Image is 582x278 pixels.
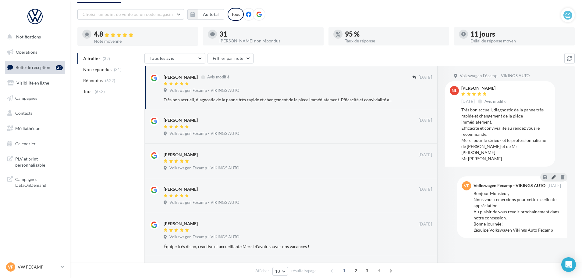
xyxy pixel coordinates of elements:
span: [DATE] [461,99,475,104]
span: Choisir un point de vente ou un code magasin [83,12,173,17]
span: Volkswagen Fécamp - VIKINGS AUTO [169,200,239,205]
button: Notifications [4,31,64,43]
span: [DATE] [548,184,561,188]
span: 2 [351,266,361,276]
a: Contacts [4,107,66,120]
span: Notifications [16,34,41,39]
div: 95 % [345,31,444,38]
span: (653) [95,89,105,94]
span: Volkswagen Fécamp - VIKINGS AUTO [169,234,239,240]
span: VF [8,264,13,270]
button: Filtrer par note [208,53,254,63]
button: Choisir un point de vente ou un code magasin [77,9,184,20]
a: Calendrier [4,137,66,150]
span: [DATE] [419,187,432,192]
span: 10 [275,269,280,274]
div: 32 [56,65,63,70]
span: Volkswagen Fécamp - VIKINGS AUTO [169,165,239,171]
div: [PERSON_NAME] [164,117,198,123]
a: PLV et print personnalisable [4,152,66,170]
span: (31) [114,67,122,72]
span: Répondus [83,78,103,84]
a: Médiathèque [4,122,66,135]
div: Taux de réponse [345,39,444,43]
button: Au total [198,9,224,20]
div: [PERSON_NAME] [164,152,198,158]
span: Avis modifié [484,99,507,104]
div: Bonjour Monsieur, Nous vous remercions pour cette excellente appréciation. Au plaisir de vous rev... [474,190,562,233]
span: Volkswagen Fécamp - VIKINGS AUTO [169,131,239,136]
span: Volkswagen Fécamp - VIKINGS AUTO [460,73,530,79]
span: Avis modifié [207,75,229,80]
span: Opérations [16,49,37,55]
span: Visibilité en ligne [16,80,49,85]
span: VF [464,183,469,189]
div: Open Intercom Messenger [561,257,576,272]
span: Médiathèque [15,126,40,131]
div: Volkswagen Fécamp - VIKINGS AUTO [474,183,545,188]
div: Tous [228,8,244,21]
div: Très bon accueil, diagnostic de la panne très rapide et changement de la pièce immédiatement. Eff... [164,97,392,103]
span: résultats/page [291,268,317,274]
a: VF VW FECAMP [5,261,65,273]
span: Campagnes [15,95,37,100]
p: VW FECAMP [18,264,58,270]
span: [DATE] [419,222,432,227]
span: Calendrier [15,141,36,146]
span: Contacts [15,110,32,116]
div: Note moyenne [94,39,193,43]
span: Tous [83,88,92,95]
div: 31 [219,31,319,38]
a: Campagnes DataOnDemand [4,173,66,191]
div: [PERSON_NAME] [164,74,198,80]
div: [PERSON_NAME] [461,86,508,90]
span: Afficher [255,268,269,274]
span: Tous les avis [150,56,174,61]
a: Visibilité en ligne [4,77,66,89]
div: [PERSON_NAME] non répondus [219,39,319,43]
span: Boîte de réception [16,65,50,70]
a: Boîte de réception32 [4,61,66,74]
button: 10 [272,267,288,276]
div: Très bon accueil, diagnostic de la panne très rapide et changement de la pièce immédiatement. Eff... [461,107,550,162]
div: 4.8 [94,31,193,38]
button: Au total [187,9,224,20]
div: Délai de réponse moyen [470,39,570,43]
span: Campagnes DataOnDemand [15,175,63,188]
button: Tous les avis [144,53,205,63]
span: [DATE] [419,152,432,158]
a: Campagnes [4,92,66,105]
span: 1 [339,266,349,276]
div: [PERSON_NAME] [164,221,198,227]
div: 11 jours [470,31,570,38]
span: Non répondus [83,67,112,73]
span: [DATE] [419,75,432,80]
span: 3 [362,266,372,276]
span: [DATE] [419,118,432,123]
span: NL [452,88,457,94]
div: Équipe très dispo, reactive et accueillante Merci d'avoir sauver nos vacances ! [164,244,392,250]
span: Volkswagen Fécamp - VIKINGS AUTO [169,88,239,93]
a: Opérations [4,46,66,59]
span: (622) [105,78,115,83]
div: [PERSON_NAME] [164,186,198,192]
span: 4 [374,266,384,276]
span: PLV et print personnalisable [15,155,63,168]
